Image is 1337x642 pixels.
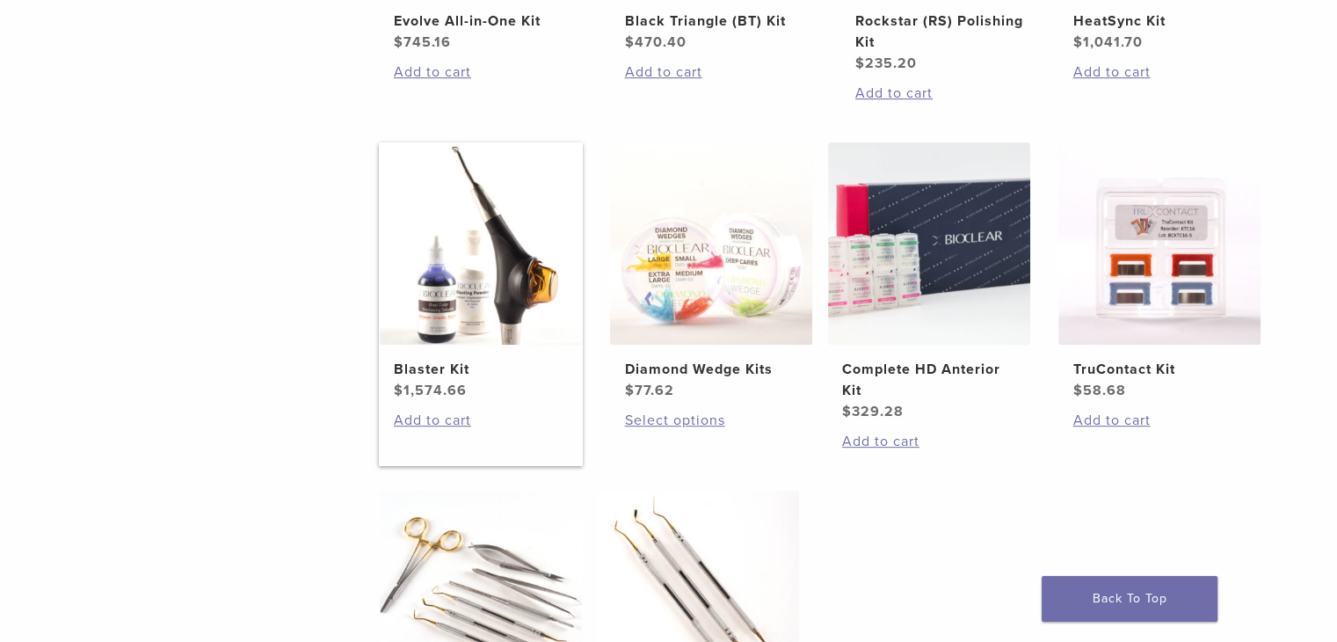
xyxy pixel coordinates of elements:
[624,359,798,380] h2: Diamond Wedge Kits
[624,11,798,32] h2: Black Triangle (BT) Kit
[609,142,814,401] a: Diamond Wedge KitsDiamond Wedge Kits $77.62
[1058,142,1261,345] img: TruContact Kit
[1042,576,1217,622] a: Back To Top
[842,359,1016,401] h2: Complete HD Anterior Kit
[855,11,1029,53] h2: Rockstar (RS) Polishing Kit
[394,359,568,380] h2: Blaster Kit
[828,142,1030,345] img: Complete HD Anterior Kit
[379,142,584,401] a: Blaster KitBlaster Kit $1,574.66
[394,382,403,399] span: $
[1057,142,1262,401] a: TruContact KitTruContact Kit $58.68
[1072,359,1246,380] h2: TruContact Kit
[624,382,673,399] bdi: 77.62
[624,410,798,431] a: Select options for “Diamond Wedge Kits”
[610,142,812,345] img: Diamond Wedge Kits
[624,33,686,51] bdi: 470.40
[1072,382,1082,399] span: $
[624,382,634,399] span: $
[394,33,451,51] bdi: 745.16
[624,62,798,83] a: Add to cart: “Black Triangle (BT) Kit”
[827,142,1032,422] a: Complete HD Anterior KitComplete HD Anterior Kit $329.28
[1072,33,1142,51] bdi: 1,041.70
[1072,382,1125,399] bdi: 58.68
[1072,62,1246,83] a: Add to cart: “HeatSync Kit”
[394,382,467,399] bdi: 1,574.66
[1072,11,1246,32] h2: HeatSync Kit
[855,55,917,72] bdi: 235.20
[842,403,904,420] bdi: 329.28
[842,403,852,420] span: $
[842,431,1016,452] a: Add to cart: “Complete HD Anterior Kit”
[624,33,634,51] span: $
[1072,410,1246,431] a: Add to cart: “TruContact Kit”
[855,83,1029,104] a: Add to cart: “Rockstar (RS) Polishing Kit”
[855,55,865,72] span: $
[394,11,568,32] h2: Evolve All-in-One Kit
[394,62,568,83] a: Add to cart: “Evolve All-in-One Kit”
[380,142,582,345] img: Blaster Kit
[1072,33,1082,51] span: $
[394,33,403,51] span: $
[394,410,568,431] a: Add to cart: “Blaster Kit”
